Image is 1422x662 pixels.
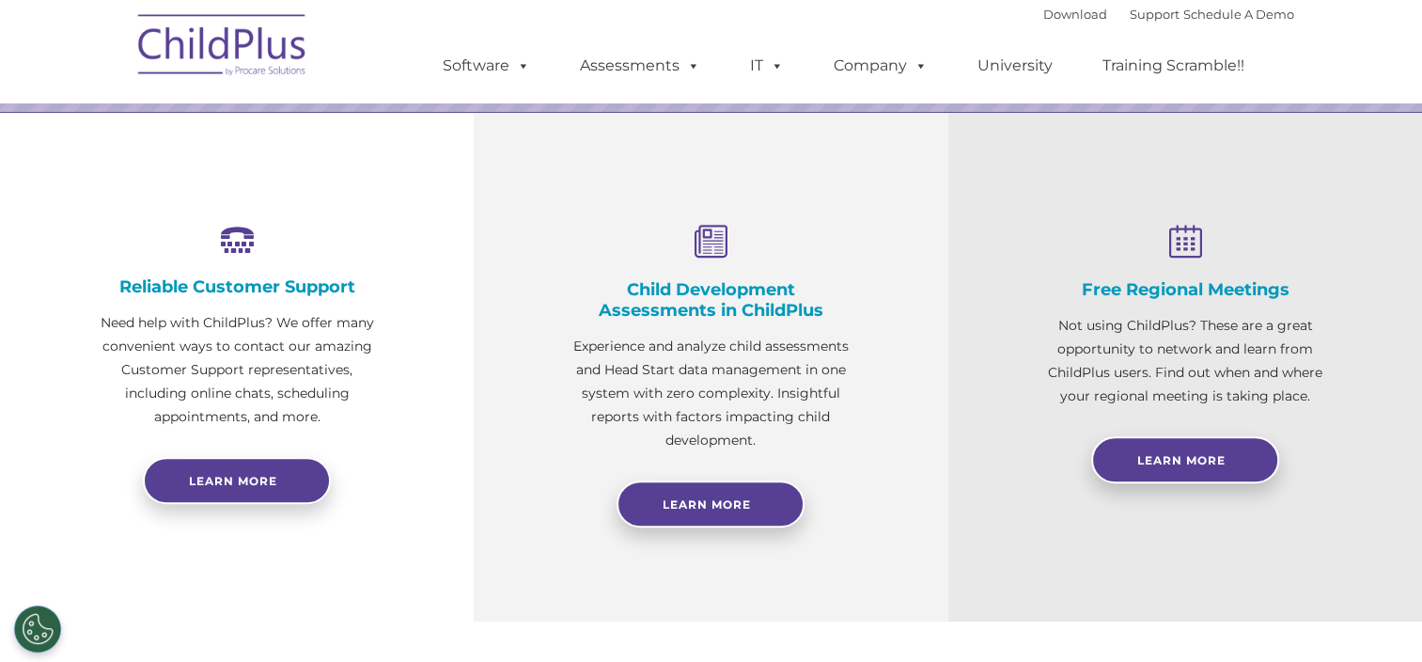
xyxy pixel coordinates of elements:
[143,457,331,504] a: Learn more
[568,335,853,452] p: Experience and analyze child assessments and Head Start data management in one system with zero c...
[959,47,1071,85] a: University
[1116,459,1422,662] iframe: Chat Widget
[1042,314,1328,408] p: Not using ChildPlus? These are a great opportunity to network and learn from ChildPlus users. Fin...
[731,47,803,85] a: IT
[14,606,61,653] button: Cookies Settings
[1043,7,1107,22] a: Download
[1042,279,1328,300] h4: Free Regional Meetings
[617,481,805,528] a: Learn More
[1130,7,1180,22] a: Support
[94,311,380,429] p: Need help with ChildPlus? We offer many convenient ways to contact our amazing Customer Support r...
[261,124,319,138] span: Last name
[261,201,341,215] span: Phone number
[1183,7,1294,22] a: Schedule A Demo
[561,47,719,85] a: Assessments
[568,279,853,321] h4: Child Development Assessments in ChildPlus
[129,1,317,95] img: ChildPlus by Procare Solutions
[1043,7,1294,22] font: |
[94,276,380,297] h4: Reliable Customer Support
[1091,436,1279,483] a: Learn More
[1084,47,1263,85] a: Training Scramble!!
[189,474,277,488] span: Learn more
[1137,453,1226,467] span: Learn More
[424,47,549,85] a: Software
[815,47,946,85] a: Company
[663,497,751,512] span: Learn More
